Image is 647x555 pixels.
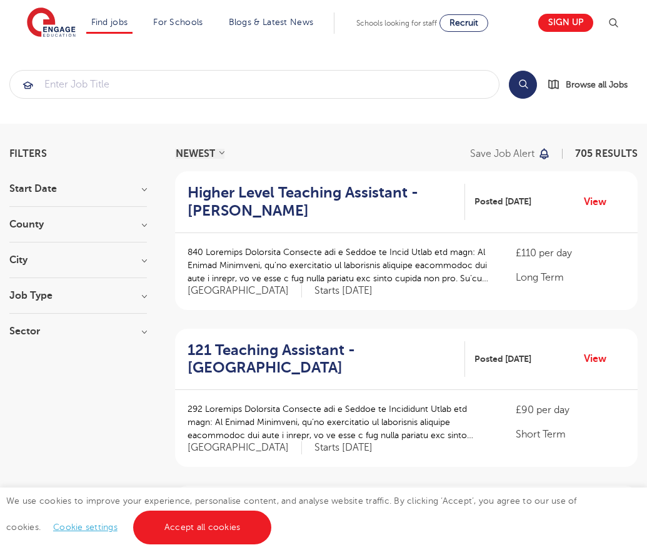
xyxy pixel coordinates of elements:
button: Search [509,71,537,99]
p: Starts [DATE] [314,284,373,297]
a: For Schools [153,17,203,27]
button: Save job alert [470,149,551,159]
span: Posted [DATE] [474,352,531,366]
h3: City [9,255,147,265]
h3: Sector [9,326,147,336]
span: 705 RESULTS [575,148,638,159]
span: Recruit [449,18,478,27]
h2: 121 Teaching Assistant - [GEOGRAPHIC_DATA] [188,341,455,377]
h3: Job Type [9,291,147,301]
p: 840 Loremips Dolorsita Consecte adi e Seddoe te Incid Utlab etd magn: Al Enimad Minimveni, qu’no ... [188,246,491,285]
h3: Start Date [9,184,147,194]
p: Short Term [516,427,625,442]
p: £110 per day [516,246,625,261]
a: Accept all cookies [133,511,272,544]
p: 292 Loremips Dolorsita Consecte adi e Seddoe te Incididunt Utlab etd magn: Al Enimad Minimveni, q... [188,402,491,442]
span: Filters [9,149,47,159]
img: Engage Education [27,7,76,39]
h3: County [9,219,147,229]
a: Recruit [439,14,488,32]
span: [GEOGRAPHIC_DATA] [188,441,302,454]
span: [GEOGRAPHIC_DATA] [188,284,302,297]
a: View [584,194,616,210]
span: We use cookies to improve your experience, personalise content, and analyse website traffic. By c... [6,496,577,532]
span: Posted [DATE] [474,195,531,208]
a: Higher Level Teaching Assistant - [PERSON_NAME] [188,184,465,220]
a: Browse all Jobs [547,77,638,92]
p: Starts [DATE] [314,441,373,454]
a: Find jobs [91,17,128,27]
span: Browse all Jobs [566,77,628,92]
p: £90 per day [516,402,625,417]
a: Blogs & Latest News [229,17,314,27]
p: Long Term [516,270,625,285]
a: Sign up [538,14,593,32]
h2: Higher Level Teaching Assistant - [PERSON_NAME] [188,184,455,220]
a: 121 Teaching Assistant - [GEOGRAPHIC_DATA] [188,341,465,377]
div: Submit [9,70,499,99]
input: Submit [10,71,499,98]
p: Save job alert [470,149,534,159]
a: Cookie settings [53,522,118,532]
span: Schools looking for staff [356,19,437,27]
a: View [584,351,616,367]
